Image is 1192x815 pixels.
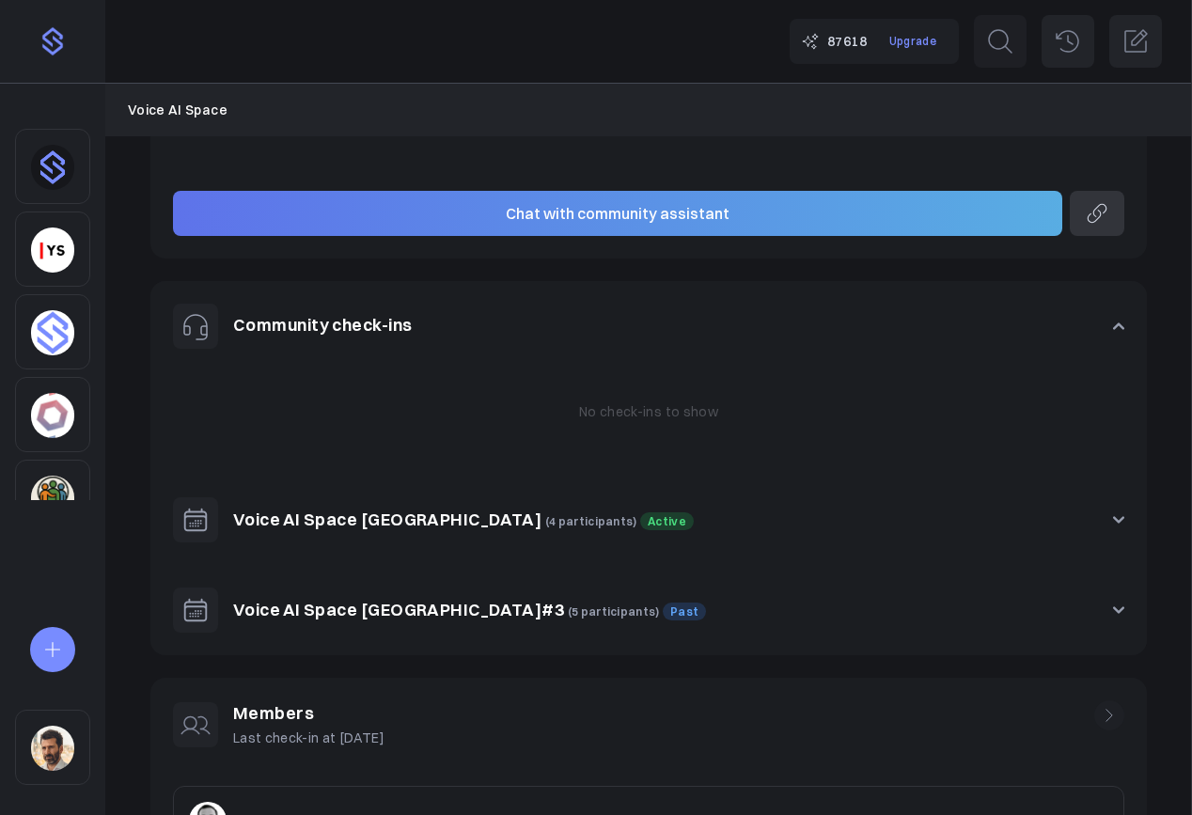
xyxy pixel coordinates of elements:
span: Past [663,603,706,620]
span: (4 participants) [545,514,637,528]
img: sqr4epb0z8e5jm577i6jxqftq3ng [31,726,74,771]
a: Upgrade [878,26,948,55]
h1: Members [233,700,384,728]
button: Chat with community assistant [173,191,1062,236]
img: dhnou9yomun9587rl8johsq6w6vr [31,145,74,190]
p: No check-ins to show [579,401,718,422]
button: Voice AI Space [GEOGRAPHIC_DATA] (4 participants) Active [150,475,1147,565]
span: Active [640,512,694,530]
img: 4sptar4mobdn0q43dsu7jy32kx6j [31,310,74,355]
span: (5 participants) [568,604,660,619]
nav: Breadcrumb [128,100,1169,120]
span: 87618 [827,31,867,52]
button: Voice AI Space [GEOGRAPHIC_DATA]#3 (5 participants) Past [150,565,1147,655]
img: yorkseed.co [31,227,74,273]
a: Voice AI Space [128,100,227,120]
a: Voice AI Space [GEOGRAPHIC_DATA]#3 [233,599,564,620]
img: 3pj2efuqyeig3cua8agrd6atck9r [31,476,74,521]
p: Last check-in at [DATE] [233,728,384,748]
a: Voice AI Space [GEOGRAPHIC_DATA] [233,509,541,530]
a: Community check-ins [233,314,413,336]
button: Community check-ins [150,281,1147,371]
img: 4hc3xb4og75h35779zhp6duy5ffo [31,393,74,438]
img: purple-logo-18f04229334c5639164ff563510a1dba46e1211543e89c7069427642f6c28bac.png [38,26,68,56]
